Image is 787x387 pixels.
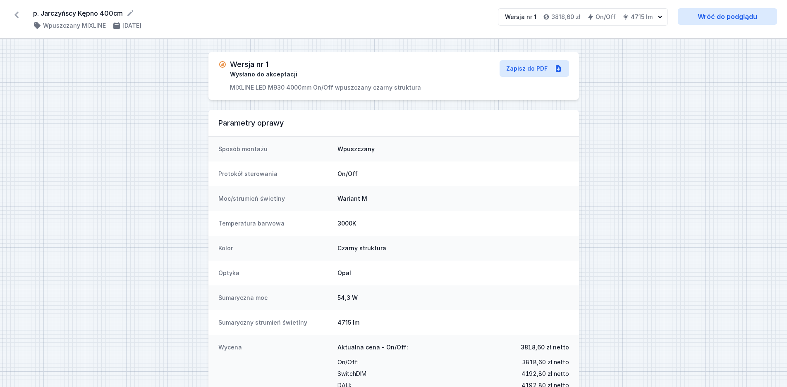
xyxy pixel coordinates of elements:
dt: Moc/strumień świetlny [218,195,331,203]
button: Edytuj nazwę projektu [126,9,134,17]
h4: 3818,60 zł [551,13,581,21]
h4: 4715 lm [631,13,653,21]
dt: Optyka [218,269,331,277]
dt: Sposób montażu [218,145,331,153]
p: MIXLINE LED M930 4000mm On/Off wpuszczany czarny struktura [230,83,421,92]
span: 4192,80 zł netto [521,368,569,380]
h3: Wersja nr 1 [230,60,268,69]
a: Wróć do podglądu [678,8,777,25]
dd: On/Off [337,170,569,178]
dd: Wariant M [337,195,569,203]
dd: 4715 lm [337,318,569,327]
button: Wersja nr 13818,60 złOn/Off4715 lm [498,8,668,26]
dt: Protokół sterowania [218,170,331,178]
h4: On/Off [596,13,616,21]
form: p. Jarczyńscy Kępno 400cm [33,8,488,18]
div: Wersja nr 1 [505,13,536,21]
dt: Temperatura barwowa [218,219,331,228]
span: SwitchDIM : [337,368,368,380]
dd: Wpuszczany [337,145,569,153]
h4: Wpuszczany MIXLINE [43,21,106,30]
a: Zapisz do PDF [500,60,569,77]
img: pending.svg [218,60,227,69]
h3: Parametry oprawy [218,118,569,128]
span: 3818,60 zł netto [521,343,569,351]
dt: Kolor [218,244,331,252]
dd: Opal [337,269,569,277]
dt: Sumaryczny strumień świetlny [218,318,331,327]
dd: 54,3 W [337,294,569,302]
dt: Sumaryczna moc [218,294,331,302]
span: Wysłano do akceptacji [230,70,297,78]
dd: Czarny struktura [337,244,569,252]
span: On/Off : [337,356,359,368]
dd: 3000K [337,219,569,228]
span: Aktualna cena - On/Off: [337,343,408,351]
span: 3818,60 zł netto [522,356,569,368]
h4: [DATE] [122,21,141,30]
